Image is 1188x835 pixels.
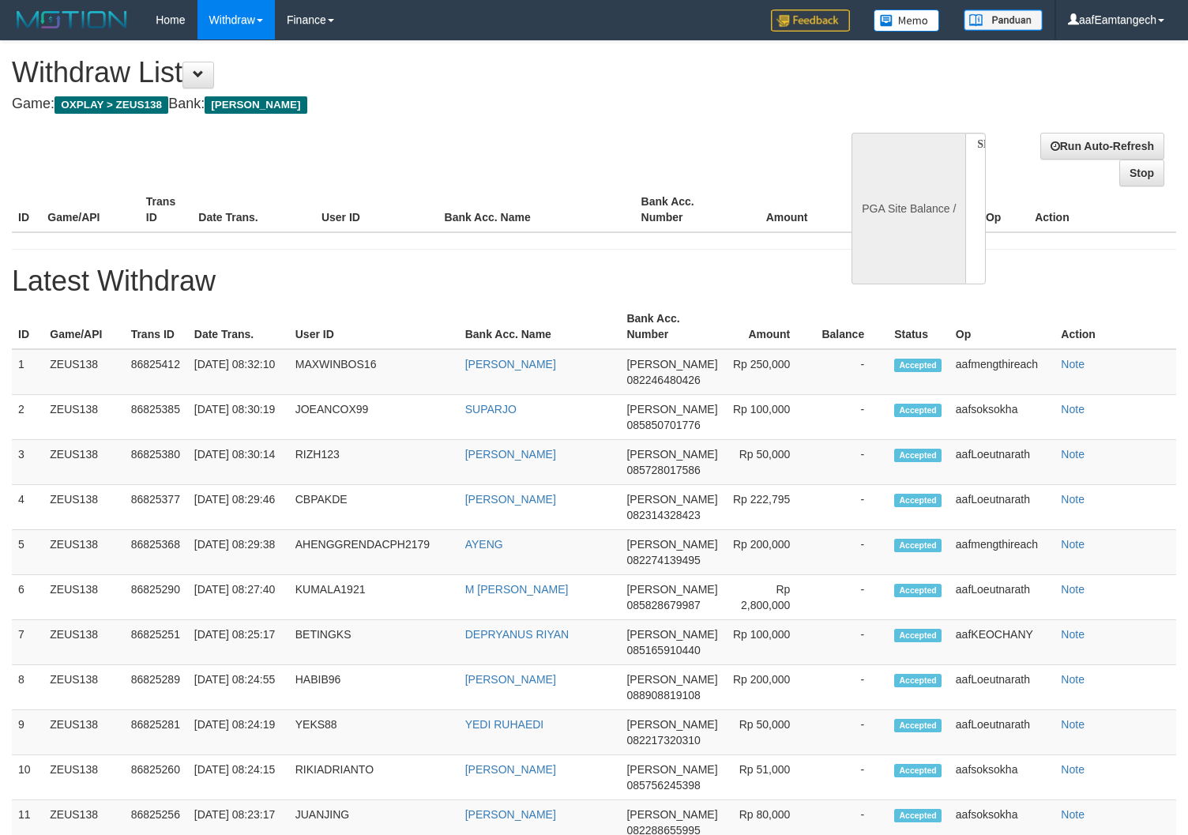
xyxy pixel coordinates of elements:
[1061,628,1085,641] a: Note
[125,755,188,800] td: 86825260
[894,764,942,777] span: Accepted
[894,494,942,507] span: Accepted
[43,304,124,349] th: Game/API
[727,349,814,395] td: Rp 250,000
[465,808,556,821] a: [PERSON_NAME]
[465,583,569,596] a: M [PERSON_NAME]
[894,719,942,732] span: Accepted
[289,485,459,530] td: CBPAKDE
[465,448,556,461] a: [PERSON_NAME]
[465,718,544,731] a: YEDI RUHAEDI
[12,710,43,755] td: 9
[1061,403,1085,416] a: Note
[894,359,942,372] span: Accepted
[949,620,1055,665] td: aafKEOCHANY
[289,304,459,349] th: User ID
[894,584,942,597] span: Accepted
[1061,538,1085,551] a: Note
[43,710,124,755] td: ZEUS138
[43,665,124,710] td: ZEUS138
[727,710,814,755] td: Rp 50,000
[1061,673,1085,686] a: Note
[188,665,289,710] td: [DATE] 08:24:55
[289,665,459,710] td: HABIB96
[12,304,43,349] th: ID
[12,620,43,665] td: 7
[12,349,43,395] td: 1
[814,395,888,440] td: -
[888,304,949,349] th: Status
[1061,763,1085,776] a: Note
[727,304,814,349] th: Amount
[814,665,888,710] td: -
[125,620,188,665] td: 86825251
[727,575,814,620] td: Rp 2,800,000
[814,620,888,665] td: -
[727,395,814,440] td: Rp 100,000
[949,349,1055,395] td: aafmengthireach
[43,395,124,440] td: ZEUS138
[626,493,717,506] span: [PERSON_NAME]
[626,538,717,551] span: [PERSON_NAME]
[626,509,700,521] span: 082314328423
[727,665,814,710] td: Rp 200,000
[949,755,1055,800] td: aafsoksokha
[125,575,188,620] td: 86825290
[894,809,942,822] span: Accepted
[125,665,188,710] td: 86825289
[626,644,700,656] span: 085165910440
[1028,187,1176,232] th: Action
[894,674,942,687] span: Accepted
[188,304,289,349] th: Date Trans.
[289,710,459,755] td: YEKS88
[626,358,717,370] span: [PERSON_NAME]
[41,187,140,232] th: Game/API
[125,710,188,755] td: 86825281
[626,808,717,821] span: [PERSON_NAME]
[315,187,438,232] th: User ID
[289,620,459,665] td: BETINGKS
[626,628,717,641] span: [PERSON_NAME]
[289,395,459,440] td: JOEANCOX99
[1061,493,1085,506] a: Note
[188,485,289,530] td: [DATE] 08:29:46
[949,304,1055,349] th: Op
[626,583,717,596] span: [PERSON_NAME]
[465,358,556,370] a: [PERSON_NAME]
[894,449,942,462] span: Accepted
[949,575,1055,620] td: aafLoeutnarath
[55,96,168,114] span: OXPLAY > ZEUS138
[188,530,289,575] td: [DATE] 08:29:38
[771,9,850,32] img: Feedback.jpg
[894,629,942,642] span: Accepted
[12,530,43,575] td: 5
[814,485,888,530] td: -
[949,395,1055,440] td: aafsoksokha
[465,538,503,551] a: AYENG
[1061,358,1085,370] a: Note
[949,710,1055,755] td: aafLoeutnarath
[626,734,700,747] span: 082217320310
[125,530,188,575] td: 86825368
[465,763,556,776] a: [PERSON_NAME]
[12,755,43,800] td: 10
[12,96,776,112] h4: Game: Bank:
[626,779,700,792] span: 085756245398
[727,440,814,485] td: Rp 50,000
[626,403,717,416] span: [PERSON_NAME]
[12,57,776,88] h1: Withdraw List
[626,689,700,701] span: 088908819108
[626,554,700,566] span: 082274139495
[289,755,459,800] td: RIKIADRIANTO
[188,620,289,665] td: [DATE] 08:25:17
[188,710,289,755] td: [DATE] 08:24:19
[1061,718,1085,731] a: Note
[43,755,124,800] td: ZEUS138
[43,440,124,485] td: ZEUS138
[814,755,888,800] td: -
[289,440,459,485] td: RIZH123
[12,665,43,710] td: 8
[626,448,717,461] span: [PERSON_NAME]
[874,9,940,32] img: Button%20Memo.svg
[125,485,188,530] td: 86825377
